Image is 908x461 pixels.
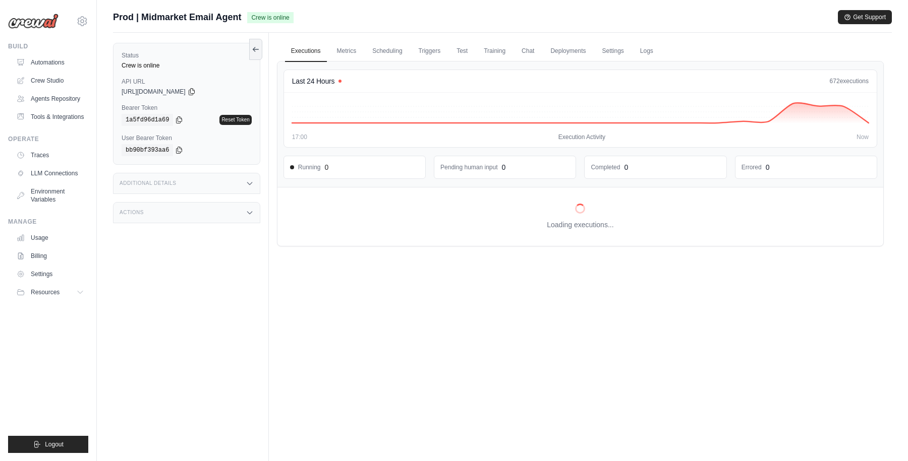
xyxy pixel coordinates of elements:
[766,162,770,172] div: 0
[8,135,88,143] div: Operate
[12,165,88,181] a: LLM Connections
[12,284,88,300] button: Resources
[516,41,540,62] a: Chat
[838,10,892,24] button: Get Support
[558,133,605,141] span: Execution Activity
[12,91,88,107] a: Agents Repository
[120,210,144,216] h3: Actions
[12,73,88,89] a: Crew Studio
[122,61,252,70] div: Crew is online
[285,41,327,62] a: Executions
[366,41,408,62] a: Scheduling
[413,41,447,62] a: Triggers
[8,14,59,29] img: Logo
[547,220,613,230] p: Loading executions...
[8,436,88,453] button: Logout
[742,163,762,171] dd: Errored
[247,12,293,23] span: Crew is online
[502,162,506,172] div: 0
[45,440,64,448] span: Logout
[857,133,869,141] span: Now
[120,180,176,186] h3: Additional Details
[122,88,186,96] span: [URL][DOMAIN_NAME]
[12,109,88,125] a: Tools & Integrations
[122,51,252,59] label: Status
[122,104,252,112] label: Bearer Token
[122,144,173,156] code: bb90bf393aa6
[219,115,251,125] a: Reset Token
[12,147,88,163] a: Traces
[325,162,329,172] div: 0
[12,248,88,264] a: Billing
[596,41,630,62] a: Settings
[450,41,474,62] a: Test
[544,41,592,62] a: Deployments
[292,76,334,86] h4: Last 24 Hours
[591,163,620,171] dd: Completed
[31,288,60,296] span: Resources
[8,42,88,50] div: Build
[292,133,307,141] span: 17:00
[440,163,497,171] dd: Pending human input
[624,162,628,172] div: 0
[12,183,88,208] a: Environment Variables
[331,41,363,62] a: Metrics
[12,230,88,246] a: Usage
[113,10,241,24] span: Prod | Midmarket Email Agent
[122,78,252,86] label: API URL
[634,41,659,62] a: Logs
[478,41,512,62] a: Training
[830,77,869,85] div: executions
[290,163,321,171] span: Running
[830,78,840,85] span: 672
[122,114,173,126] code: 1a5fd96d1a69
[122,134,252,142] label: User Bearer Token
[8,218,88,226] div: Manage
[12,54,88,71] a: Automations
[12,266,88,282] a: Settings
